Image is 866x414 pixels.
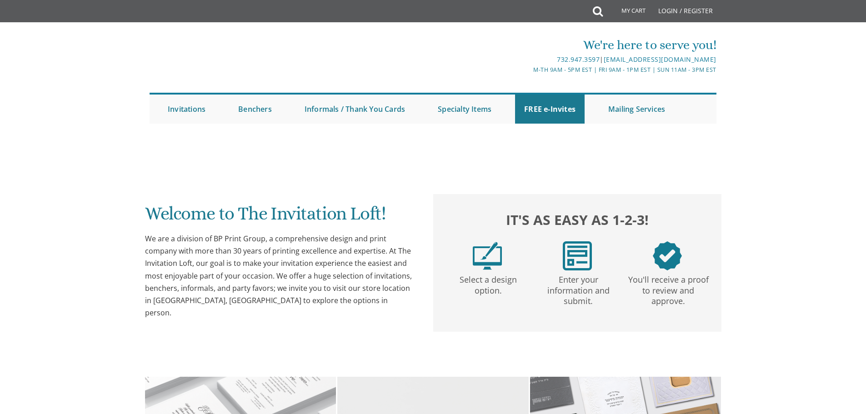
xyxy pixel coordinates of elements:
[599,95,674,124] a: Mailing Services
[563,241,592,270] img: step2.png
[604,55,716,64] a: [EMAIL_ADDRESS][DOMAIN_NAME]
[145,204,415,230] h1: Welcome to The Invitation Loft!
[339,65,716,75] div: M-Th 9am - 5pm EST | Fri 9am - 1pm EST | Sun 11am - 3pm EST
[295,95,414,124] a: Informals / Thank You Cards
[625,270,711,307] p: You'll receive a proof to review and approve.
[339,54,716,65] div: |
[442,209,712,230] h2: It's as easy as 1-2-3!
[653,241,682,270] img: step3.png
[445,270,531,296] p: Select a design option.
[145,233,415,319] div: We are a division of BP Print Group, a comprehensive design and print company with more than 30 y...
[159,95,215,124] a: Invitations
[473,241,502,270] img: step1.png
[602,1,652,24] a: My Cart
[515,95,585,124] a: FREE e-Invites
[339,36,716,54] div: We're here to serve you!
[557,55,600,64] a: 732.947.3597
[229,95,281,124] a: Benchers
[535,270,621,307] p: Enter your information and submit.
[429,95,501,124] a: Specialty Items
